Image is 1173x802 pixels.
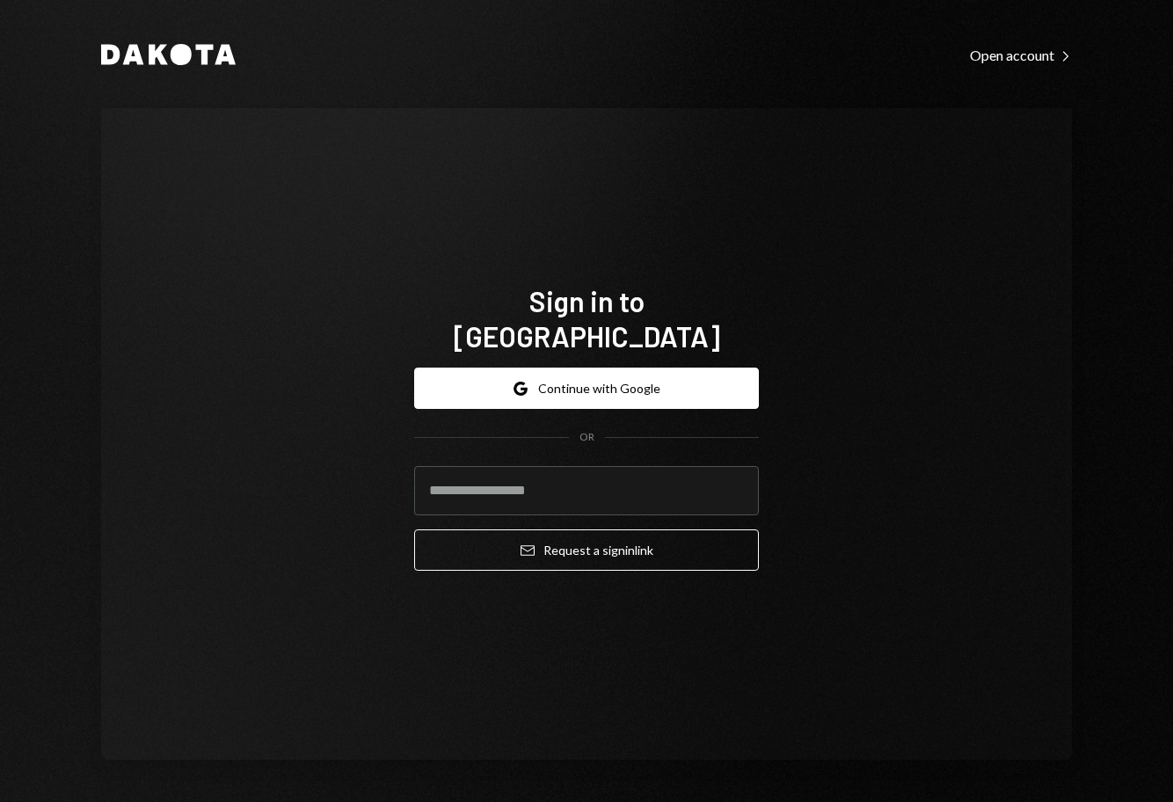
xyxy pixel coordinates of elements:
a: Open account [970,45,1072,64]
h1: Sign in to [GEOGRAPHIC_DATA] [414,283,759,354]
button: Request a signinlink [414,529,759,571]
div: Open account [970,47,1072,64]
div: OR [579,430,594,445]
button: Continue with Google [414,368,759,409]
